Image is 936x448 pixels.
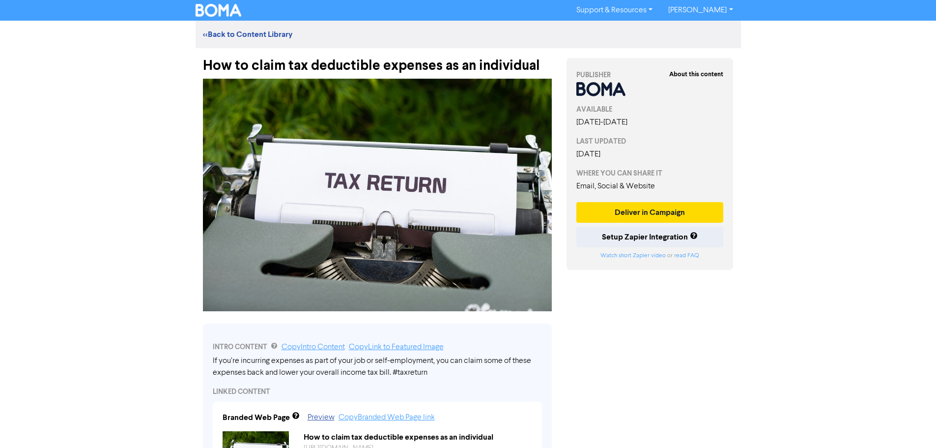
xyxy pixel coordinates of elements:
[223,412,290,423] div: Branded Web Page
[576,70,724,80] div: PUBLISHER
[568,2,660,18] a: Support & Resources
[576,117,724,128] div: [DATE] - [DATE]
[576,202,724,223] button: Deliver in Campaign
[576,251,724,260] div: or
[203,48,552,74] div: How to claim tax deductible expenses as an individual
[213,355,542,379] div: If you’re incurring expenses as part of your job or self-employment, you can claim some of these ...
[674,253,699,259] a: read FAQ
[296,431,539,443] div: How to claim tax deductible expenses as an individual
[576,149,724,160] div: [DATE]
[576,180,724,192] div: Email, Social & Website
[339,414,435,421] a: Copy Branded Web Page link
[600,253,666,259] a: Watch short Zapier video
[282,343,345,351] a: Copy Intro Content
[660,2,740,18] a: [PERSON_NAME]
[576,227,724,247] button: Setup Zapier Integration
[349,343,444,351] a: Copy Link to Featured Image
[576,136,724,147] div: LAST UPDATED
[213,341,542,353] div: INTRO CONTENT
[203,30,292,39] a: <<Back to Content Library
[576,168,724,179] div: WHERE YOU CAN SHARE IT
[308,414,335,421] a: Preview
[576,104,724,115] div: AVAILABLE
[669,70,723,78] strong: About this content
[887,401,936,448] iframe: Chat Widget
[196,4,242,17] img: BOMA Logo
[213,387,542,397] div: LINKED CONTENT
